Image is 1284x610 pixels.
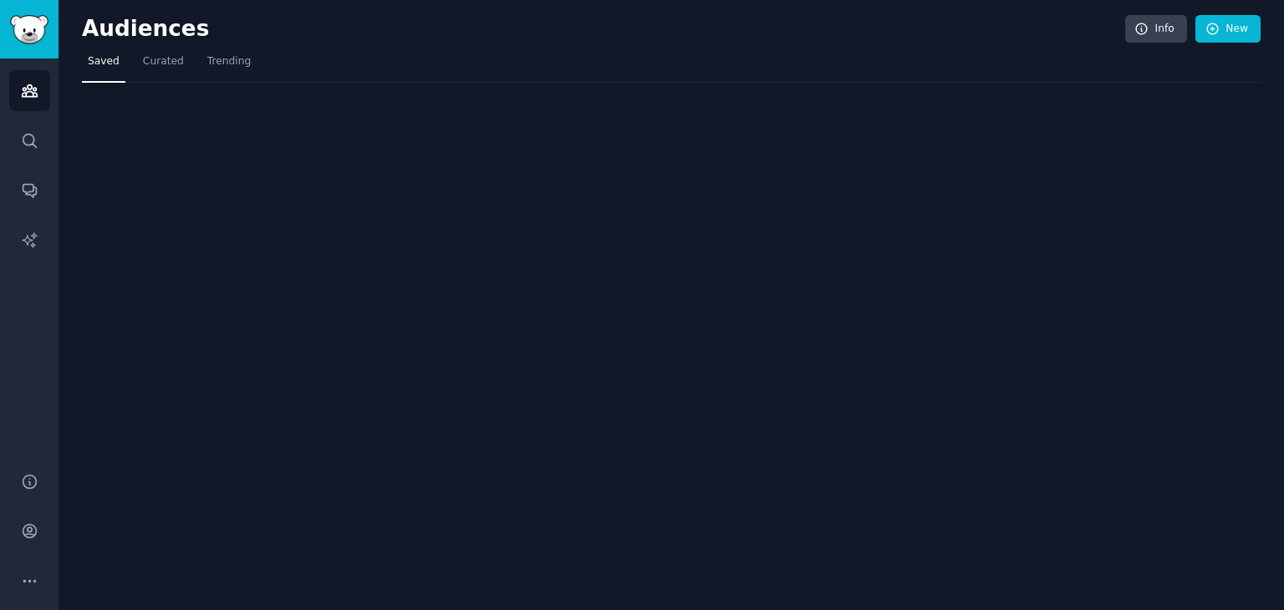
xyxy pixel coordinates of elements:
span: Trending [207,54,251,69]
span: Saved [88,54,120,69]
a: Trending [201,48,257,83]
h2: Audiences [82,16,1125,43]
a: New [1195,15,1261,43]
img: GummySearch logo [10,15,48,44]
a: Info [1125,15,1187,43]
a: Saved [82,48,125,83]
a: Curated [137,48,190,83]
span: Curated [143,54,184,69]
